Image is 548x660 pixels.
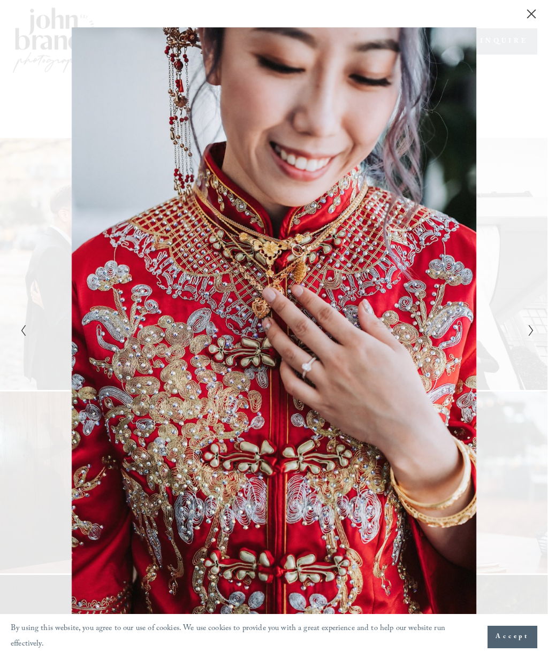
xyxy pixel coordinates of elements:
span: Accept [496,632,529,642]
button: Close [523,8,540,20]
p: By using this website, you agree to our use of cookies. We use cookies to provide you with a grea... [11,621,477,653]
button: Previous Slide [17,324,24,336]
button: Next Slide [524,324,531,336]
button: Accept [488,626,537,648]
